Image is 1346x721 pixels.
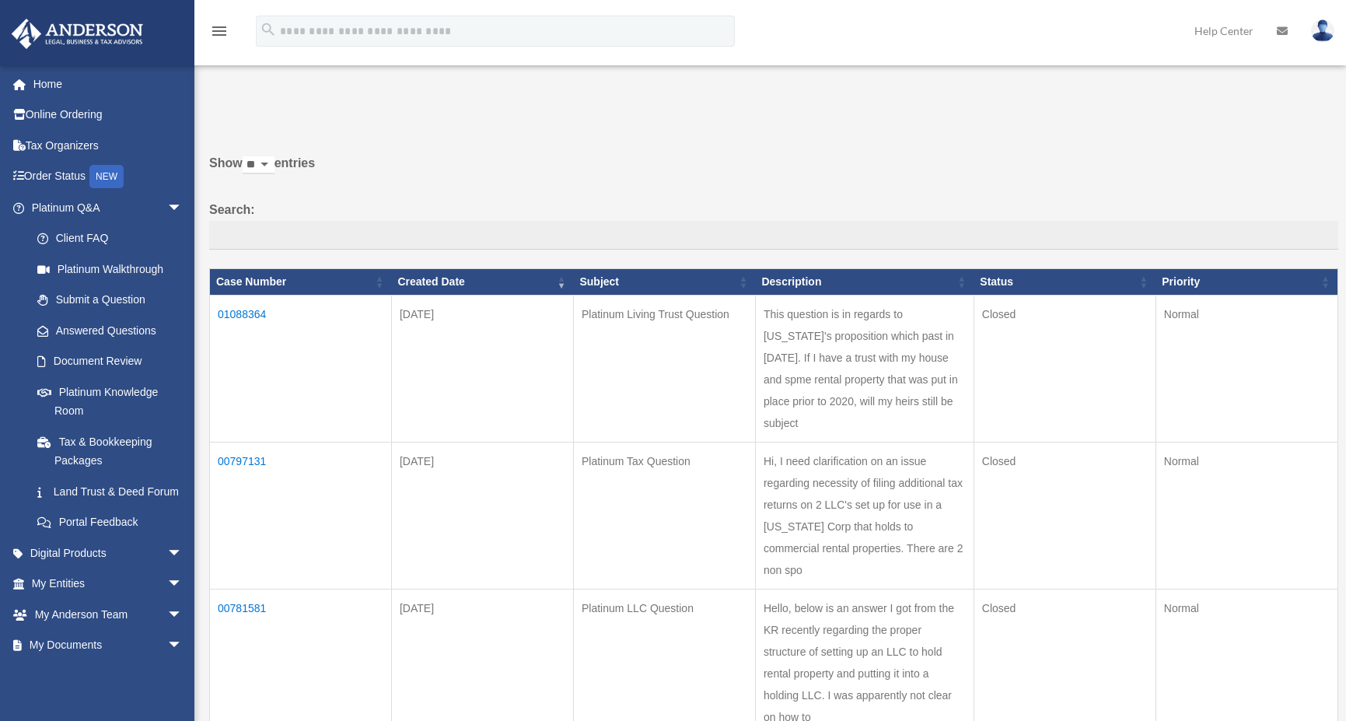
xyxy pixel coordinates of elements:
[11,161,206,193] a: Order StatusNEW
[209,199,1338,250] label: Search:
[11,537,206,569] a: Digital Productsarrow_drop_down
[1155,269,1337,296] th: Priority: activate to sort column ascending
[391,443,573,590] td: [DATE]
[243,156,274,174] select: Showentries
[755,269,974,296] th: Description: activate to sort column ascending
[260,21,277,38] i: search
[22,507,198,538] a: Portal Feedback
[573,269,755,296] th: Subject: activate to sort column ascending
[11,599,206,630] a: My Anderson Teamarrow_drop_down
[755,443,974,590] td: Hi, I need clarification on an issue regarding necessity of filing additional tax returns on 2 LL...
[22,376,198,426] a: Platinum Knowledge Room
[391,269,573,296] th: Created Date: activate to sort column ascending
[210,443,392,590] td: 00797131
[22,254,198,285] a: Platinum Walkthrough
[22,426,198,476] a: Tax & Bookkeeping Packages
[974,269,1155,296] th: Status: activate to sort column ascending
[7,19,148,49] img: Anderson Advisors Platinum Portal
[22,223,198,254] a: Client FAQ
[11,100,206,131] a: Online Ordering
[167,192,198,224] span: arrow_drop_down
[22,476,198,507] a: Land Trust & Deed Forum
[167,569,198,600] span: arrow_drop_down
[210,296,392,443] td: 01088364
[210,22,229,40] i: menu
[167,660,198,692] span: arrow_drop_down
[391,296,573,443] td: [DATE]
[209,221,1338,250] input: Search:
[210,269,392,296] th: Case Number: activate to sort column ascending
[755,296,974,443] td: This question is in regards to [US_STATE]'s proposition which past in [DATE]. If I have a trust w...
[22,315,191,346] a: Answered Questions
[11,192,198,223] a: Platinum Q&Aarrow_drop_down
[974,296,1155,443] td: Closed
[573,296,755,443] td: Platinum Living Trust Question
[1311,19,1334,42] img: User Pic
[22,285,198,316] a: Submit a Question
[167,537,198,569] span: arrow_drop_down
[1155,443,1337,590] td: Normal
[167,599,198,631] span: arrow_drop_down
[167,630,198,662] span: arrow_drop_down
[11,569,206,600] a: My Entitiesarrow_drop_down
[210,27,229,40] a: menu
[89,165,124,188] div: NEW
[11,130,206,161] a: Tax Organizers
[573,443,755,590] td: Platinum Tax Question
[22,346,198,377] a: Document Review
[11,630,206,661] a: My Documentsarrow_drop_down
[11,68,206,100] a: Home
[11,660,206,691] a: Online Learningarrow_drop_down
[974,443,1155,590] td: Closed
[1155,296,1337,443] td: Normal
[209,152,1338,190] label: Show entries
